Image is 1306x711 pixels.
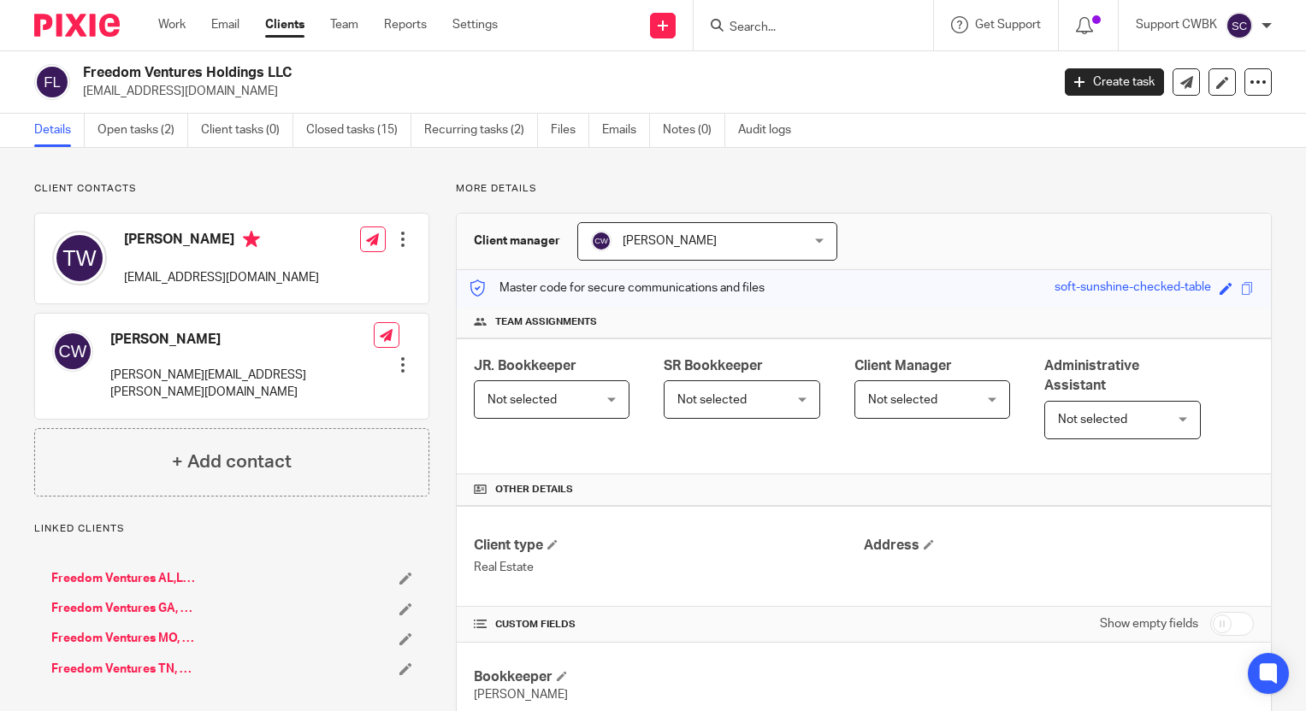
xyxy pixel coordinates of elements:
span: JR. Bookkeeper [474,359,576,373]
a: Client tasks (0) [201,114,293,147]
span: SR Bookkeeper [664,359,763,373]
h3: Client manager [474,232,560,250]
img: svg%3E [591,231,612,251]
a: Email [211,16,239,33]
p: More details [456,182,1272,196]
span: [PERSON_NAME] [623,235,717,247]
p: [EMAIL_ADDRESS][DOMAIN_NAME] [83,83,1039,100]
a: Recurring tasks (2) [424,114,538,147]
p: Real Estate [474,559,864,576]
a: Freedom Ventures AL,LLC [51,570,196,587]
div: soft-sunshine-checked-table [1055,279,1211,298]
span: [PERSON_NAME] [474,689,568,701]
img: svg%3E [1226,12,1253,39]
h4: + Add contact [172,449,292,475]
span: Other details [495,483,573,497]
a: Reports [384,16,427,33]
h4: [PERSON_NAME] [124,231,319,252]
img: svg%3E [52,231,107,285]
h4: Client type [474,537,864,555]
a: Team [330,16,358,33]
h4: [PERSON_NAME] [110,331,374,349]
span: Not selected [868,394,937,406]
span: Client Manager [854,359,952,373]
span: Not selected [677,394,747,406]
a: Freedom Ventures MO, LLC [51,630,196,647]
img: svg%3E [52,331,93,372]
a: Files [551,114,589,147]
p: Support CWBK [1136,16,1217,33]
span: Get Support [975,19,1041,31]
img: Pixie [34,14,120,37]
p: [PERSON_NAME][EMAIL_ADDRESS][PERSON_NAME][DOMAIN_NAME] [110,367,374,402]
img: svg%3E [34,64,70,100]
a: Work [158,16,186,33]
a: Open tasks (2) [98,114,188,147]
h4: Bookkeeper [474,668,864,686]
a: Freedom Ventures GA, LLC [51,600,196,617]
a: Notes (0) [663,114,725,147]
input: Search [728,21,882,36]
h4: Address [864,537,1254,555]
a: Emails [602,114,650,147]
h4: CUSTOM FIELDS [474,618,864,632]
p: [EMAIL_ADDRESS][DOMAIN_NAME] [124,269,319,286]
a: Audit logs [738,114,804,147]
i: Primary [243,231,260,248]
a: Details [34,114,85,147]
a: Clients [265,16,304,33]
label: Show empty fields [1100,615,1198,632]
span: Team assignments [495,315,597,329]
span: Administrative Assistant [1044,359,1139,392]
a: Settings [452,16,498,33]
span: Not selected [1058,414,1127,426]
span: Not selected [488,394,557,406]
p: Client contacts [34,182,429,196]
a: Closed tasks (15) [306,114,411,147]
a: Create task [1065,68,1164,96]
h2: Freedom Ventures Holdings LLC [83,64,848,82]
a: Freedom Ventures TN, LLC [51,661,196,678]
p: Linked clients [34,522,429,536]
p: Master code for secure communications and files [470,279,765,297]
